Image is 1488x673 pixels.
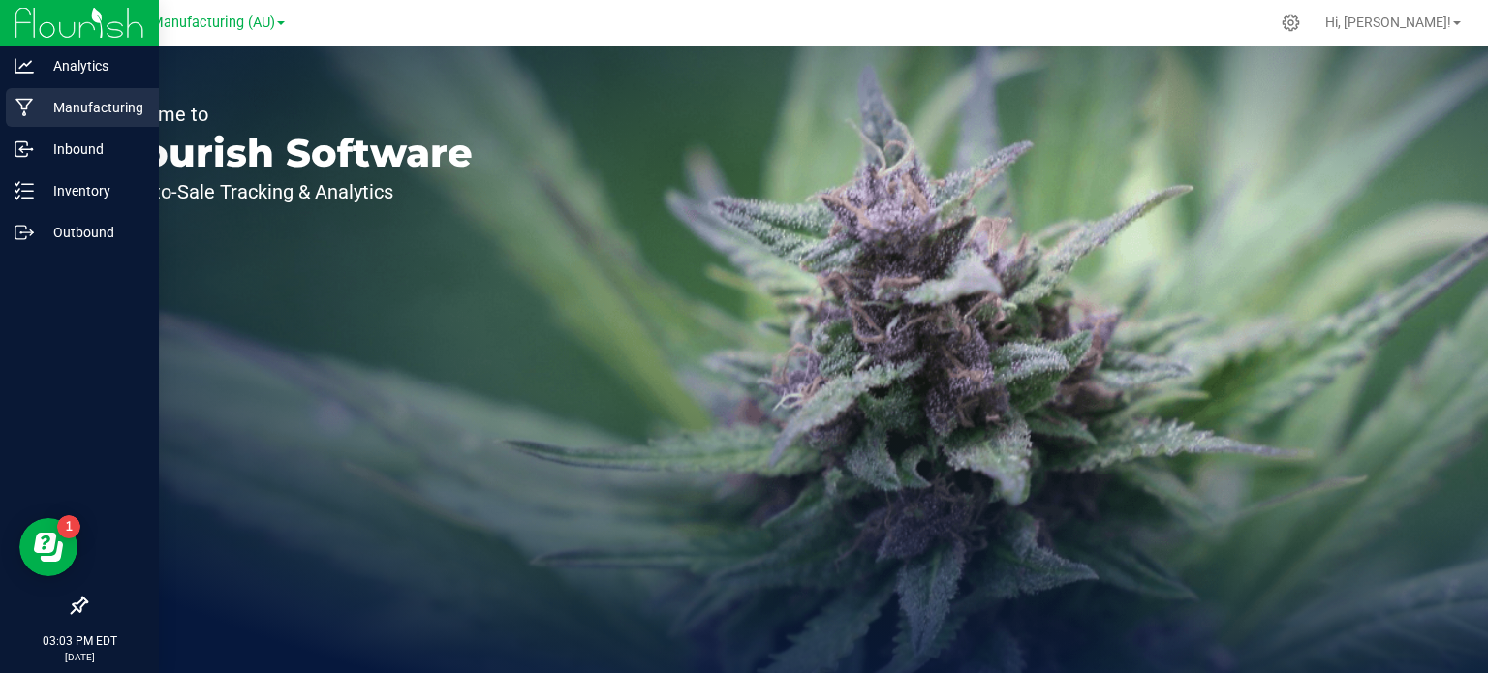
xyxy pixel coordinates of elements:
[105,182,473,201] p: Seed-to-Sale Tracking & Analytics
[15,223,34,242] inline-svg: Outbound
[34,54,150,77] p: Analytics
[34,179,150,202] p: Inventory
[15,139,34,159] inline-svg: Inbound
[15,181,34,200] inline-svg: Inventory
[57,515,80,538] iframe: Resource center unread badge
[15,56,34,76] inline-svg: Analytics
[9,650,150,664] p: [DATE]
[105,134,473,172] p: Flourish Software
[34,221,150,244] p: Outbound
[1279,14,1303,32] div: Manage settings
[105,105,473,124] p: Welcome to
[9,632,150,650] p: 03:03 PM EDT
[111,15,275,31] span: Stash Manufacturing (AU)
[1325,15,1451,30] span: Hi, [PERSON_NAME]!
[19,518,77,576] iframe: Resource center
[15,98,34,117] inline-svg: Manufacturing
[34,138,150,161] p: Inbound
[34,96,150,119] p: Manufacturing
